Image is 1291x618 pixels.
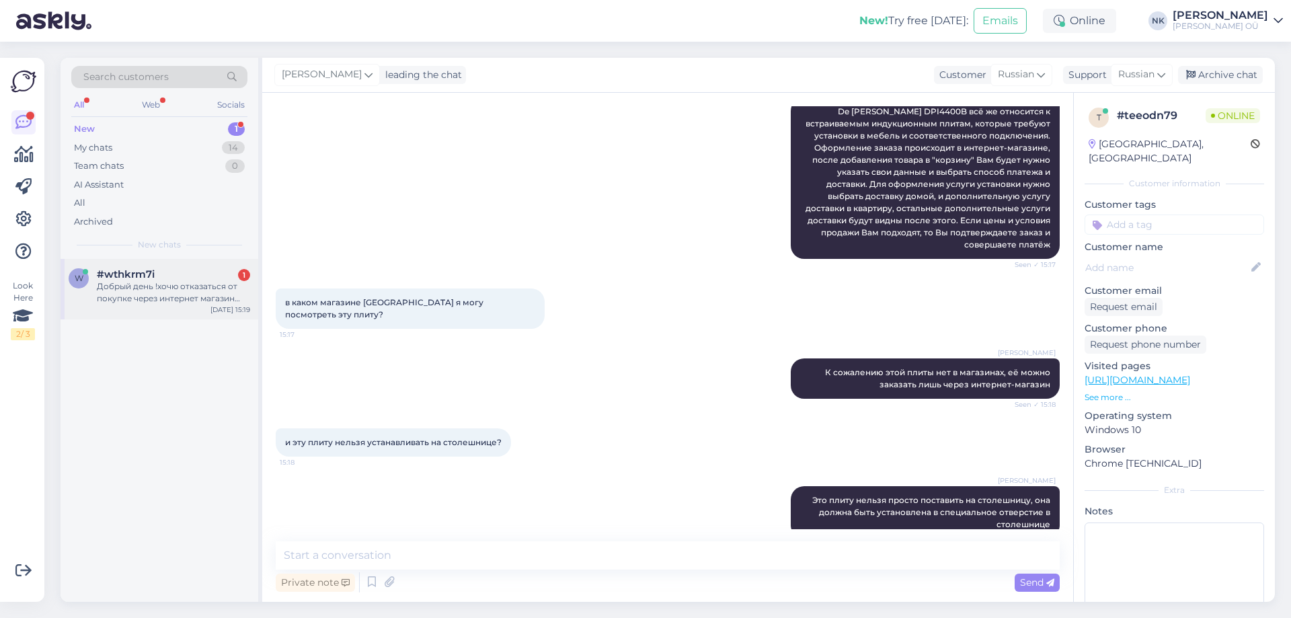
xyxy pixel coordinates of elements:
span: в каком магазине [GEOGRAPHIC_DATA] я могу посмотреть эту плиту? [285,297,485,319]
span: t [1097,112,1101,122]
span: 15:17 [280,330,330,340]
span: [PERSON_NAME] [998,475,1056,486]
span: Russian [998,67,1034,82]
div: Customer [934,68,986,82]
div: Web [139,96,163,114]
a: [PERSON_NAME][PERSON_NAME] OÜ [1173,10,1283,32]
div: Team chats [74,159,124,173]
span: Send [1020,576,1054,588]
div: Archived [74,215,113,229]
p: Visited pages [1085,359,1264,373]
b: New! [859,14,888,27]
input: Add a tag [1085,215,1264,235]
p: Operating system [1085,409,1264,423]
span: [PERSON_NAME] [998,348,1056,358]
p: Customer email [1085,284,1264,298]
div: 2 / 3 [11,328,35,340]
span: New chats [138,239,181,251]
p: Browser [1085,442,1264,457]
span: Seen ✓ 15:18 [1005,399,1056,410]
div: Support [1063,68,1107,82]
div: Try free [DATE]: [859,13,968,29]
span: и эту плиту нельзя устанавливать на столешнице? [285,437,502,447]
span: Search customers [83,70,169,84]
input: Add name [1085,260,1249,275]
div: NK [1148,11,1167,30]
span: De [PERSON_NAME] DPI4400B всё же относится к встраиваемым индукционным плитам, которые требуют ус... [806,106,1052,249]
div: [PERSON_NAME] [1173,10,1268,21]
div: New [74,122,95,136]
a: [URL][DOMAIN_NAME] [1085,374,1190,386]
div: [DATE] 15:19 [210,305,250,315]
p: See more ... [1085,391,1264,403]
div: [GEOGRAPHIC_DATA], [GEOGRAPHIC_DATA] [1089,137,1251,165]
span: Online [1206,108,1260,123]
p: Chrome [TECHNICAL_ID] [1085,457,1264,471]
div: Look Here [11,280,35,340]
button: Emails [974,8,1027,34]
img: Askly Logo [11,69,36,94]
div: Request email [1085,298,1163,316]
div: Extra [1085,484,1264,496]
span: К сожалению этой плиты нет в магазинах, её можно заказать лишь через интернет-магазин [825,367,1052,389]
div: Request phone number [1085,336,1206,354]
p: Customer tags [1085,198,1264,212]
div: My chats [74,141,112,155]
div: 1 [238,269,250,281]
div: Private note [276,574,355,592]
span: w [75,273,83,283]
div: Socials [214,96,247,114]
div: 14 [222,141,245,155]
div: Archive chat [1178,66,1263,84]
p: Notes [1085,504,1264,518]
div: # teeodn79 [1117,108,1206,124]
span: Russian [1118,67,1155,82]
div: AI Assistant [74,178,124,192]
div: All [74,196,85,210]
div: [PERSON_NAME] OÜ [1173,21,1268,32]
p: Windows 10 [1085,423,1264,437]
p: Customer phone [1085,321,1264,336]
span: Seen ✓ 15:17 [1005,260,1056,270]
div: leading the chat [380,68,462,82]
p: Customer name [1085,240,1264,254]
div: 0 [225,159,245,173]
div: Online [1043,9,1116,33]
span: [PERSON_NAME] [282,67,362,82]
div: All [71,96,87,114]
span: Это плиту нельзя просто поставить на столешницу, она должна быть установлена в специальное отверс... [812,495,1052,529]
span: #wthkrm7i [97,268,155,280]
div: Добрый день !хочю отказаться от покупке через интернет магазин Onof…оплата через Esto …имья Sinig... [97,280,250,305]
span: 15:18 [280,457,330,467]
div: 1 [228,122,245,136]
div: Customer information [1085,178,1264,190]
